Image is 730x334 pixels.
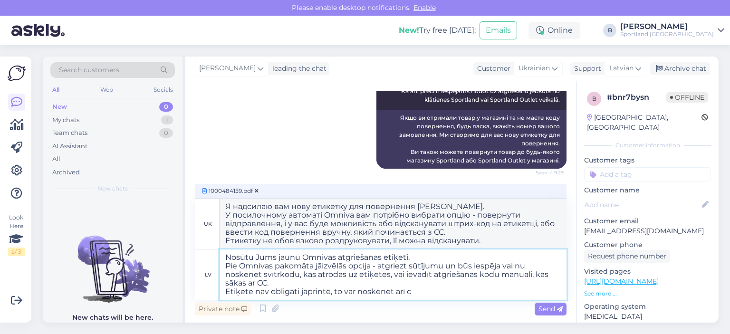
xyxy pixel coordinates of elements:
[584,155,711,165] p: Customer tags
[204,216,212,232] div: uk
[59,65,119,75] span: Search customers
[592,95,596,102] span: b
[584,289,711,298] p: See more ...
[199,63,256,74] span: [PERSON_NAME]
[159,128,173,138] div: 0
[584,267,711,277] p: Visited pages
[480,21,517,39] button: Emails
[620,30,714,38] div: Sportland [GEOGRAPHIC_DATA]
[269,64,327,74] div: leading the chat
[584,250,670,263] div: Request phone number
[8,64,26,82] img: Askly Logo
[205,267,211,283] div: lv
[587,113,701,133] div: [GEOGRAPHIC_DATA], [GEOGRAPHIC_DATA]
[52,102,67,112] div: New
[584,226,711,236] p: [EMAIL_ADDRESS][DOMAIN_NAME]
[195,303,251,315] div: Private note
[584,240,711,250] p: Customer phone
[50,84,61,96] div: All
[399,25,476,36] div: Try free [DATE]:
[97,184,128,193] span: New chats
[607,92,666,103] div: # bnr7bysn
[584,167,711,181] input: Add a tag
[52,168,80,177] div: Archived
[620,23,714,30] div: [PERSON_NAME]
[98,84,115,96] div: Web
[52,142,87,151] div: AI Assistant
[152,84,175,96] div: Socials
[52,128,87,138] div: Team chats
[8,248,25,256] div: 2 / 3
[609,63,634,74] span: Latvian
[52,115,79,125] div: My chats
[43,219,182,304] img: No chats
[666,92,708,103] span: Offline
[584,312,711,322] p: [MEDICAL_DATA]
[161,115,173,125] div: 1
[620,23,724,38] a: [PERSON_NAME]Sportland [GEOGRAPHIC_DATA]
[473,64,510,74] div: Customer
[201,187,260,195] span: 1000484159.pdf
[411,3,439,12] span: Enable
[650,62,710,75] div: Archive chat
[376,110,567,169] div: Якщо ви отримали товар у магазині та не маєте коду повернення, будь ласка, вкажіть номер вашого з...
[220,249,567,300] textarea: Nosūtu Jums jaunu Omnivas atgriešanas etiķeti. Pie Omnivas pakomāta jāizvēlās opcija - atgriezt s...
[584,141,711,150] div: Customer information
[519,63,550,74] span: Ukrainian
[603,24,616,37] div: B
[538,305,563,313] span: Send
[159,102,173,112] div: 0
[52,154,60,164] div: All
[584,185,711,195] p: Customer name
[399,26,419,35] b: New!
[584,216,711,226] p: Customer email
[585,200,700,210] input: Add name
[584,302,711,312] p: Operating system
[72,313,153,323] p: New chats will be here.
[8,213,25,256] div: Look Here
[528,22,580,39] div: Online
[220,199,567,249] textarea: Я надсилаю вам нову етикетку для повернення [PERSON_NAME]. У посилочному автоматі Omniva вам потр...
[570,64,601,74] div: Support
[584,277,659,286] a: [URL][DOMAIN_NAME]
[528,169,564,176] span: Seen ✓ 9:29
